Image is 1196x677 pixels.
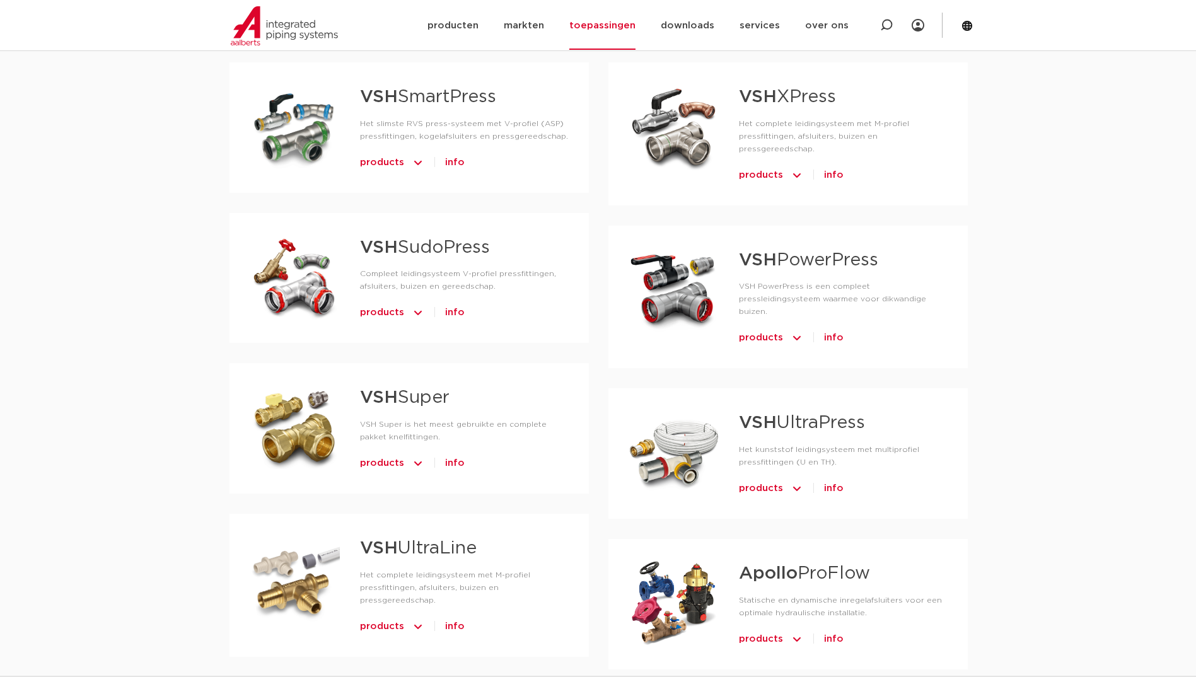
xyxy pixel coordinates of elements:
p: Statische en dynamische inregelafsluiters voor een optimale hydraulische installatie. [739,594,948,619]
a: info [824,478,844,499]
span: products [739,629,783,649]
p: VSH PowerPress is een compleet pressleidingsysteem waarmee voor dikwandige buizen. [739,280,948,318]
a: VSHPowerPress [739,252,878,269]
img: icon-chevron-up-1.svg [791,328,803,348]
a: info [824,328,844,348]
span: products [360,153,404,173]
a: markten [504,1,544,50]
img: icon-chevron-up-1.svg [791,629,803,649]
p: Het kunststof leidingsysteem met multiprofiel pressfittingen (U en TH). [739,443,948,468]
span: products [739,478,783,499]
a: VSHUltraLine [360,540,477,557]
p: Compleet leidingsysteem V-profiel pressfittingen, afsluiters, buizen en gereedschap. [360,267,569,292]
a: services [740,1,780,50]
strong: VSH [739,252,777,269]
a: info [445,303,465,323]
img: icon-chevron-up-1.svg [412,153,424,173]
strong: VSH [360,389,398,407]
p: Het complete leidingsysteem met M-profiel pressfittingen, afsluiters, buizen en pressgereedschap. [360,569,569,606]
a: VSHXPress [739,88,836,106]
a: downloads [661,1,714,50]
strong: Apollo [739,565,798,582]
strong: VSH [360,239,398,257]
span: products [360,303,404,323]
p: Het slimste RVS press-systeem met V-profiel (ASP) pressfittingen, kogelafsluiters en pressgereeds... [360,117,569,142]
a: producten [427,1,479,50]
a: over ons [805,1,849,50]
p: VSH Super is het meest gebruikte en complete pakket knelfittingen. [360,418,569,443]
a: info [824,165,844,185]
a: info [445,453,465,473]
a: VSHSuper [360,389,450,407]
span: products [360,616,404,637]
p: Het complete leidingsysteem met M-profiel pressfittingen, afsluiters, buizen en pressgereedschap. [739,117,948,155]
a: VSHUltraPress [739,414,865,432]
nav: Menu [427,1,849,50]
img: icon-chevron-up-1.svg [791,478,803,499]
img: icon-chevron-up-1.svg [791,165,803,185]
img: icon-chevron-up-1.svg [412,616,424,637]
img: icon-chevron-up-1.svg [412,303,424,323]
strong: VSH [739,88,777,106]
a: toepassingen [569,1,636,50]
span: products [739,328,783,348]
a: info [824,629,844,649]
strong: VSH [360,88,398,106]
img: icon-chevron-up-1.svg [412,453,424,473]
a: info [445,616,465,637]
a: VSHSmartPress [360,88,496,106]
strong: VSH [739,414,777,432]
a: ApolloProFlow [739,565,870,582]
a: VSHSudoPress [360,239,490,257]
span: products [360,453,404,473]
a: info [445,153,465,173]
strong: VSH [360,540,398,557]
span: products [739,165,783,185]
